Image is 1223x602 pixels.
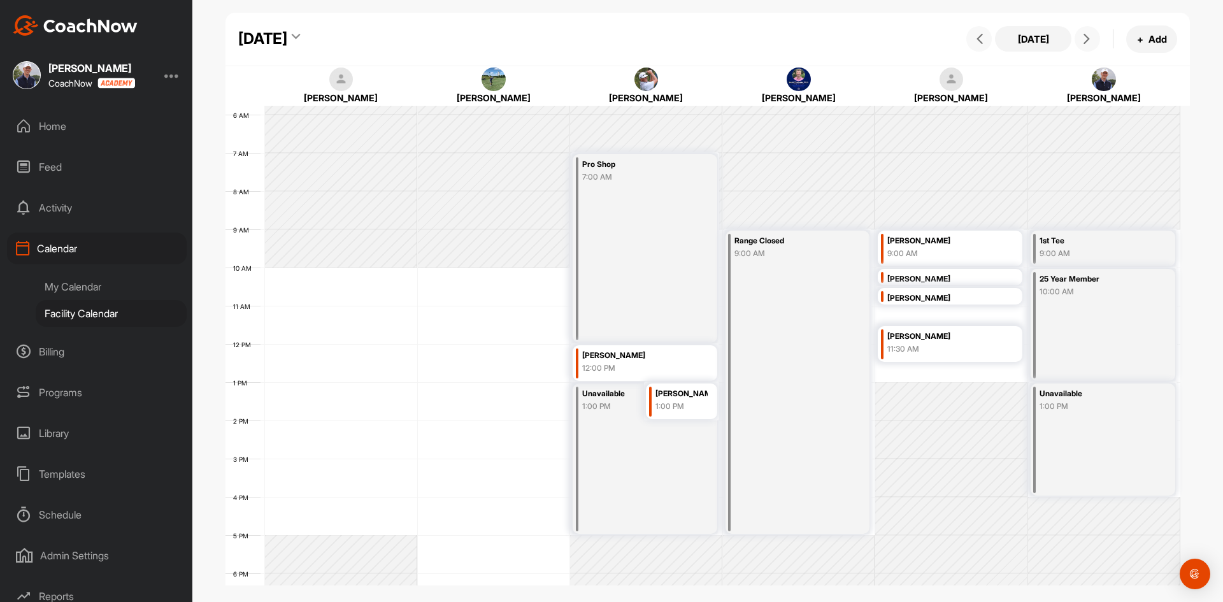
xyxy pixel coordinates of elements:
[582,348,693,363] div: [PERSON_NAME]
[13,15,138,36] img: CoachNow
[1040,387,1150,401] div: Unavailable
[7,458,187,490] div: Templates
[225,111,262,119] div: 6 AM
[225,188,262,196] div: 8 AM
[431,91,556,104] div: [PERSON_NAME]
[887,234,998,248] div: [PERSON_NAME]
[225,379,260,387] div: 1 PM
[1040,248,1150,259] div: 9:00 AM
[1040,401,1150,412] div: 1:00 PM
[7,192,187,224] div: Activity
[887,272,998,287] div: [PERSON_NAME]
[1137,32,1143,46] span: +
[7,499,187,531] div: Schedule
[1040,272,1150,287] div: 25 Year Member
[582,171,693,183] div: 7:00 AM
[940,68,964,92] img: square_default-ef6cabf814de5a2bf16c804365e32c732080f9872bdf737d349900a9daf73cf9.png
[7,233,187,264] div: Calendar
[225,264,264,272] div: 10 AM
[634,68,659,92] img: square_f0fd8699626d342409a23b1a51ec4760.jpg
[787,68,811,92] img: square_40516db2916e8261e2cdf582b2492737.jpg
[1040,234,1150,248] div: 1st Tee
[583,91,709,104] div: [PERSON_NAME]
[582,401,693,412] div: 1:00 PM
[97,78,135,89] img: CoachNow acadmey
[36,300,187,327] div: Facility Calendar
[48,78,135,89] div: CoachNow
[582,157,693,172] div: Pro Shop
[7,376,187,408] div: Programs
[582,362,693,374] div: 12:00 PM
[7,110,187,142] div: Home
[887,329,998,344] div: [PERSON_NAME]
[734,234,845,248] div: Range Closed
[736,91,861,104] div: [PERSON_NAME]
[7,540,187,571] div: Admin Settings
[887,248,998,259] div: 9:00 AM
[329,68,354,92] img: square_default-ef6cabf814de5a2bf16c804365e32c732080f9872bdf737d349900a9daf73cf9.png
[887,291,998,306] div: [PERSON_NAME]
[225,570,261,578] div: 6 PM
[36,273,187,300] div: My Calendar
[582,387,693,401] div: Unavailable
[225,532,261,540] div: 5 PM
[889,91,1014,104] div: [PERSON_NAME]
[734,248,845,259] div: 9:00 AM
[655,401,708,412] div: 1:00 PM
[225,417,261,425] div: 2 PM
[225,303,263,310] div: 11 AM
[1092,68,1116,92] img: square_c38149ace2d67fed064ce2ecdac316ab.jpg
[7,417,187,449] div: Library
[225,150,261,157] div: 7 AM
[238,27,287,50] div: [DATE]
[48,63,135,73] div: [PERSON_NAME]
[225,226,262,234] div: 9 AM
[1180,559,1210,589] div: Open Intercom Messenger
[1126,25,1177,53] button: +Add
[482,68,506,92] img: square_76d474b740ca28bdc38895401cb2d4cb.jpg
[7,151,187,183] div: Feed
[655,387,708,401] div: [PERSON_NAME]
[225,341,264,348] div: 12 PM
[225,494,261,501] div: 4 PM
[887,343,998,355] div: 11:30 AM
[13,61,41,89] img: square_c38149ace2d67fed064ce2ecdac316ab.jpg
[7,336,187,368] div: Billing
[1041,91,1166,104] div: [PERSON_NAME]
[225,455,261,463] div: 3 PM
[278,91,404,104] div: [PERSON_NAME]
[1040,286,1150,297] div: 10:00 AM
[995,26,1071,52] button: [DATE]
